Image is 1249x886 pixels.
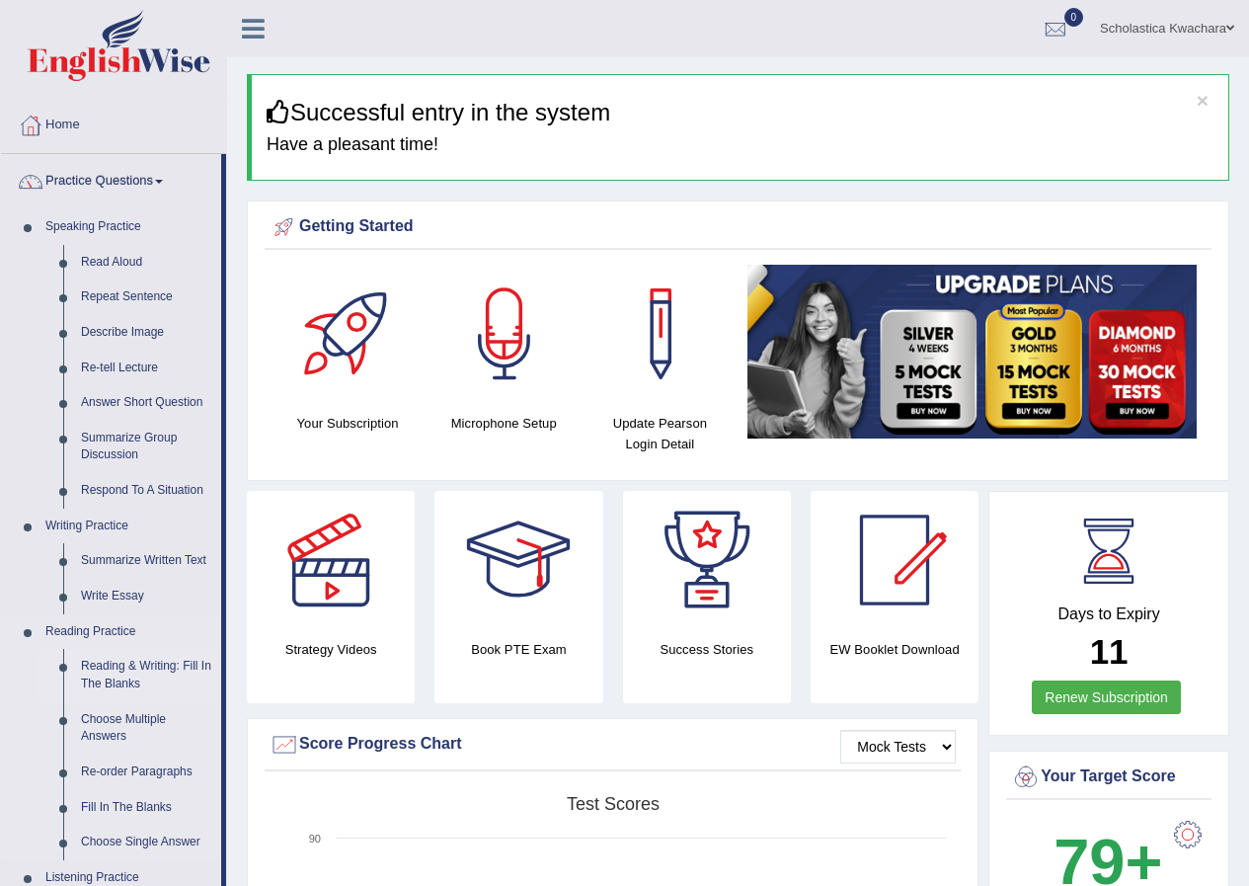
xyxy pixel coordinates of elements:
[72,543,221,579] a: Summarize Written Text
[72,649,221,701] a: Reading & Writing: Fill In The Blanks
[434,639,602,660] h4: Book PTE Exam
[72,385,221,421] a: Answer Short Question
[270,212,1207,242] div: Getting Started
[267,135,1213,155] h4: Have a pleasant time!
[72,790,221,826] a: Fill In The Blanks
[72,351,221,386] a: Re-tell Lecture
[1032,681,1181,714] a: Renew Subscription
[72,825,221,860] a: Choose Single Answer
[1,154,221,203] a: Practice Questions
[623,639,791,660] h4: Success Stories
[37,614,221,650] a: Reading Practice
[1,98,226,147] a: Home
[72,579,221,614] a: Write Essay
[72,421,221,473] a: Summarize Group Discussion
[591,413,728,454] h4: Update Pearson Login Detail
[1090,632,1129,671] b: 11
[309,833,321,845] text: 90
[72,280,221,315] a: Repeat Sentence
[567,794,660,814] tspan: Test scores
[247,639,415,660] h4: Strategy Videos
[435,413,572,434] h4: Microphone Setup
[72,245,221,281] a: Read Aloud
[72,702,221,755] a: Choose Multiple Answers
[72,755,221,790] a: Re-order Paragraphs
[72,473,221,509] a: Respond To A Situation
[1011,763,1207,792] div: Your Target Score
[267,100,1213,125] h3: Successful entry in the system
[37,209,221,245] a: Speaking Practice
[270,730,956,760] div: Score Progress Chart
[1011,605,1207,623] h4: Days to Expiry
[1064,8,1084,27] span: 0
[747,265,1197,439] img: small5.jpg
[811,639,978,660] h4: EW Booklet Download
[1197,90,1209,111] button: ×
[37,509,221,544] a: Writing Practice
[279,413,416,434] h4: Your Subscription
[72,315,221,351] a: Describe Image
